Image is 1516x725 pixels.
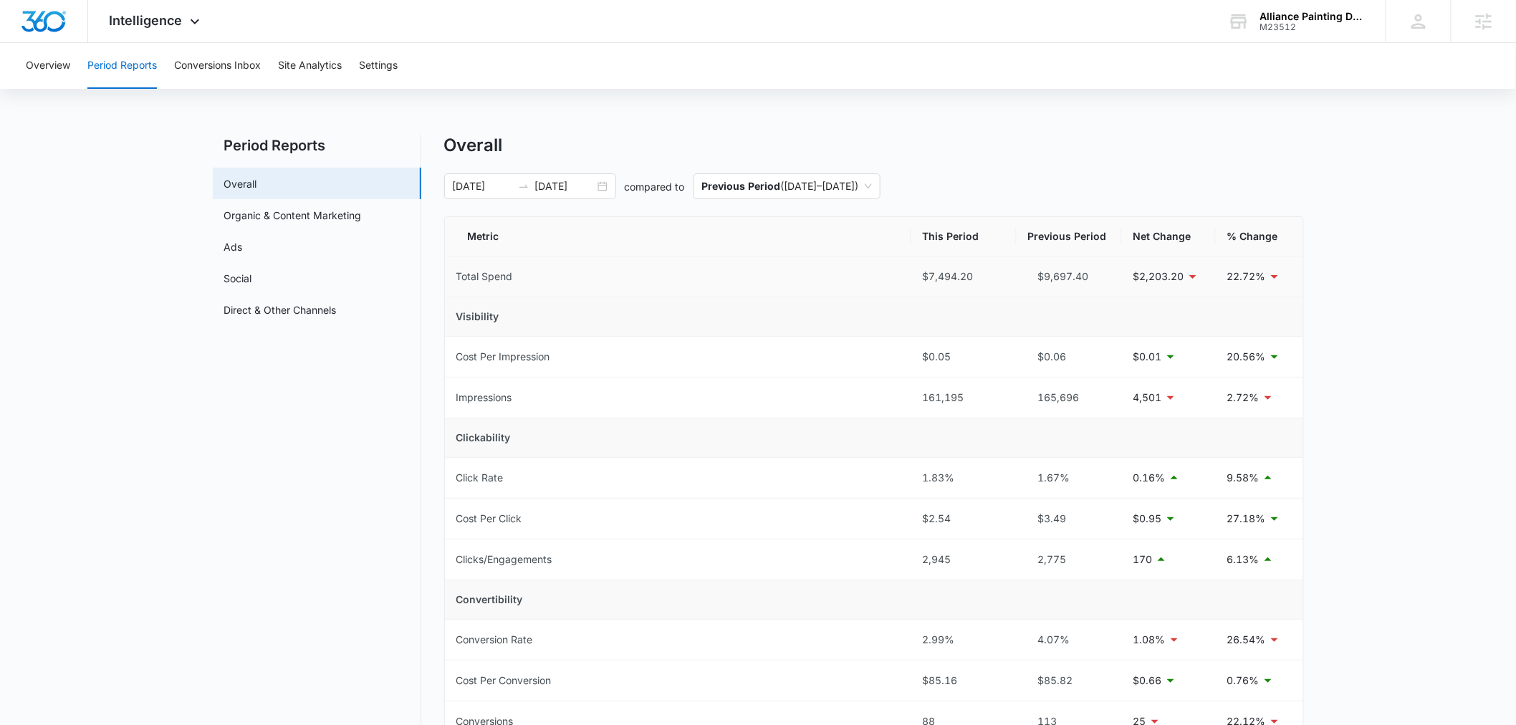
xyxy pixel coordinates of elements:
div: $3.49 [1028,511,1110,527]
p: 1.08% [1133,632,1166,648]
p: 27.18% [1227,511,1266,527]
th: This Period [911,217,1017,256]
div: $0.06 [1028,349,1110,365]
div: 2,775 [1028,552,1110,567]
div: Conversion Rate [456,632,533,648]
div: $85.82 [1028,673,1110,688]
div: 161,195 [923,390,1005,405]
div: 1.67% [1028,470,1110,486]
p: $0.66 [1133,673,1162,688]
p: 9.58% [1227,470,1260,486]
div: Total Spend [456,269,513,284]
span: Intelligence [110,13,183,28]
input: End date [535,178,595,194]
h1: Overall [444,135,503,156]
div: $2.54 [923,511,1005,527]
p: 2.72% [1227,390,1260,405]
td: Clickability [445,418,1303,458]
td: Visibility [445,297,1303,337]
button: Period Reports [87,43,157,89]
th: % Change [1216,217,1303,256]
div: Cost Per Impression [456,349,550,365]
th: Net Change [1122,217,1216,256]
div: 165,696 [1028,390,1110,405]
p: $0.95 [1133,511,1162,527]
span: ( [DATE] – [DATE] ) [702,174,872,198]
p: 4,501 [1133,390,1162,405]
span: swap-right [518,181,529,192]
button: Site Analytics [278,43,342,89]
div: 4.07% [1028,632,1110,648]
td: Convertibility [445,580,1303,620]
input: Start date [453,178,512,194]
div: $7,494.20 [923,269,1005,284]
div: Cost Per Click [456,511,522,527]
div: Clicks/Engagements [456,552,552,567]
div: account id [1260,22,1365,32]
div: 2.99% [923,632,1005,648]
button: Overview [26,43,70,89]
p: 26.54% [1227,632,1266,648]
div: Cost Per Conversion [456,673,552,688]
th: Previous Period [1017,217,1122,256]
div: $85.16 [923,673,1005,688]
div: 2,945 [923,552,1005,567]
div: Click Rate [456,470,504,486]
a: Organic & Content Marketing [224,208,362,223]
span: to [518,181,529,192]
p: compared to [625,179,685,194]
p: 0.16% [1133,470,1166,486]
h2: Period Reports [213,135,421,156]
div: $9,697.40 [1028,269,1110,284]
a: Ads [224,239,243,254]
p: 6.13% [1227,552,1260,567]
a: Overall [224,176,257,191]
button: Conversions Inbox [174,43,261,89]
div: Impressions [456,390,512,405]
p: 0.76% [1227,673,1260,688]
p: $2,203.20 [1133,269,1184,284]
button: Settings [359,43,398,89]
p: 170 [1133,552,1153,567]
div: 1.83% [923,470,1005,486]
p: 22.72% [1227,269,1266,284]
th: Metric [445,217,911,256]
div: $0.05 [923,349,1005,365]
p: $0.01 [1133,349,1162,365]
p: Previous Period [702,180,781,192]
a: Social [224,271,252,286]
a: Direct & Other Channels [224,302,337,317]
div: account name [1260,11,1365,22]
p: 20.56% [1227,349,1266,365]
